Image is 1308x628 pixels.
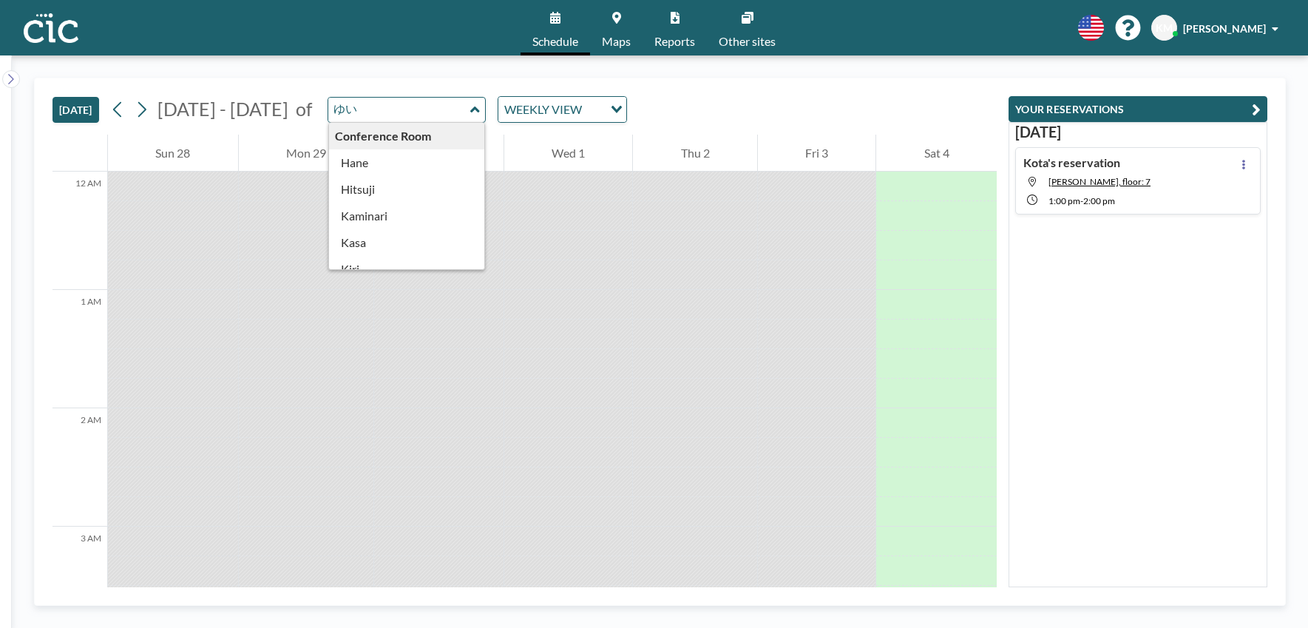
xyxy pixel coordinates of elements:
[1048,195,1080,206] span: 1:00 PM
[1009,96,1267,122] button: YOUR RESERVATIONS
[586,100,602,119] input: Search for option
[758,135,876,172] div: Fri 3
[329,176,485,203] div: Hitsuji
[1083,195,1115,206] span: 2:00 PM
[876,135,997,172] div: Sat 4
[329,123,485,149] div: Conference Room
[329,149,485,176] div: Hane
[654,36,695,47] span: Reports
[157,98,288,120] span: [DATE] - [DATE]
[52,97,99,123] button: [DATE]
[329,229,485,256] div: Kasa
[501,100,585,119] span: WEEKLY VIEW
[108,135,238,172] div: Sun 28
[1048,176,1151,187] span: Yuki, floor: 7
[532,36,578,47] span: Schedule
[52,290,107,408] div: 1 AM
[1183,22,1266,35] span: [PERSON_NAME]
[52,172,107,290] div: 12 AM
[719,36,776,47] span: Other sites
[328,98,470,122] input: Yuki
[1156,21,1173,35] span: KM
[602,36,631,47] span: Maps
[329,256,485,283] div: Kiri
[1023,155,1120,170] h4: Kota's reservation
[24,13,78,43] img: organization-logo
[633,135,757,172] div: Thu 2
[1080,195,1083,206] span: -
[296,98,312,121] span: of
[504,135,633,172] div: Wed 1
[329,203,485,229] div: Kaminari
[1015,123,1261,141] h3: [DATE]
[52,408,107,527] div: 2 AM
[498,97,626,122] div: Search for option
[239,135,374,172] div: Mon 29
